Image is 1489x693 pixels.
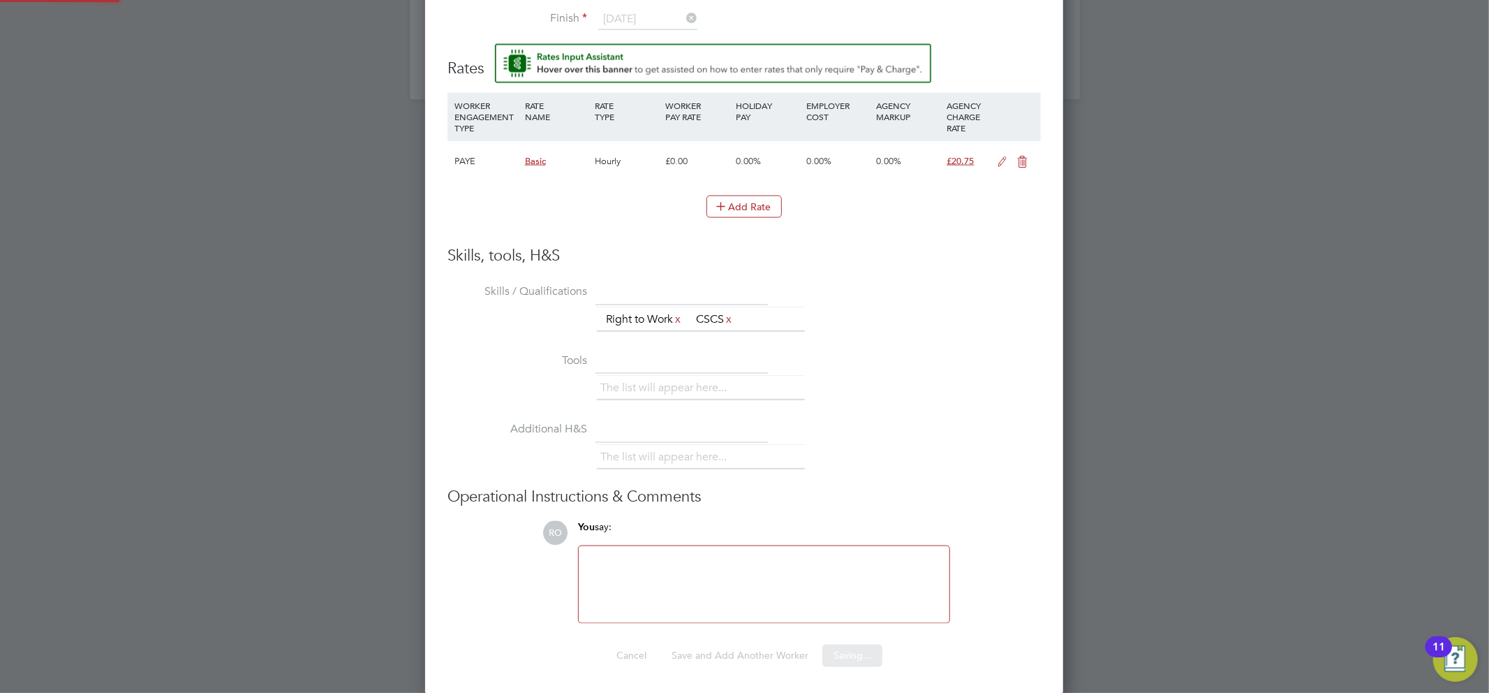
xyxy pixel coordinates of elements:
div: RATE NAME [521,93,592,129]
div: PAYE [451,141,521,182]
li: The list will appear here... [600,379,732,397]
div: RATE TYPE [591,93,662,129]
div: HOLIDAY PAY [732,93,803,129]
span: RO [543,521,568,546]
a: x [673,310,683,328]
div: WORKER PAY RATE [662,93,732,129]
span: 0.00% [806,155,831,167]
span: 0.00% [877,155,902,167]
button: Open Resource Center, 11 new notifications [1433,637,1478,682]
div: AGENCY CHARGE RATE [943,93,990,140]
div: 11 [1432,647,1445,665]
span: £20.75 [947,155,974,167]
button: Saving... [822,645,882,667]
h3: Operational Instructions & Comments [447,487,1041,507]
div: WORKER ENGAGEMENT TYPE [451,93,521,140]
button: Save and Add Another Worker [660,645,820,667]
button: Add Rate [706,196,782,218]
label: Tools [447,353,587,368]
li: CSCS [690,310,739,329]
li: The list will appear here... [600,448,732,467]
div: say: [578,521,950,546]
span: 0.00% [736,155,761,167]
div: Hourly [591,141,662,182]
label: Additional H&S [447,422,587,437]
span: You [578,522,595,534]
h3: Skills, tools, H&S [447,246,1041,266]
button: Cancel [605,645,658,667]
span: Basic [525,155,546,167]
li: Right to Work [600,310,688,329]
div: AGENCY MARKUP [873,93,944,129]
div: EMPLOYER COST [803,93,873,129]
div: £0.00 [662,141,732,182]
label: Skills / Qualifications [447,284,587,299]
a: x [724,310,734,328]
